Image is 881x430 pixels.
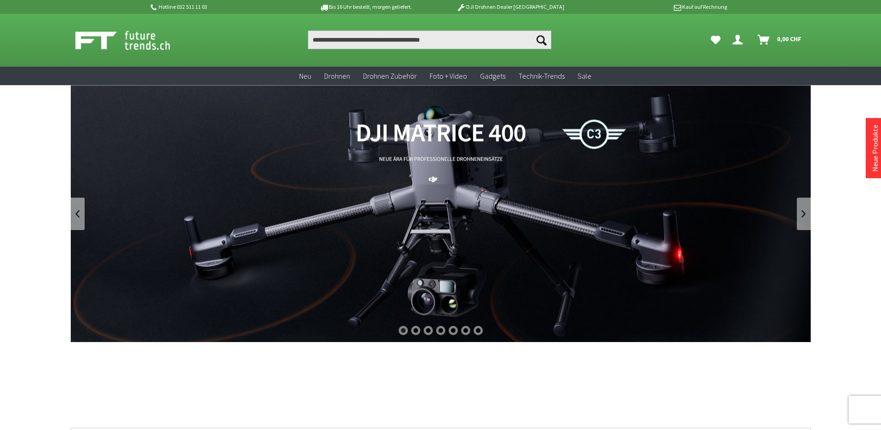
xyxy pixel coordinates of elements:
a: Meine Favoriten [706,31,725,49]
div: 2 [411,326,420,335]
div: 7 [474,326,483,335]
a: Drohnen Zubehör [357,67,423,86]
button: Suchen [532,31,551,49]
a: Neu [293,67,318,86]
div: 3 [424,326,433,335]
span: 0,00 CHF [777,31,801,46]
a: Technik-Trends [512,67,571,86]
input: Produkt, Marke, Kategorie, EAN, Artikelnummer… [308,31,551,49]
span: Gadgets [480,71,505,81]
p: Hotline 032 511 11 03 [149,1,294,12]
a: Warenkorb [754,31,806,49]
a: Foto + Video [423,67,474,86]
div: 6 [461,326,470,335]
span: Neu [299,71,311,81]
a: Dein Konto [729,31,750,49]
a: Sale [571,67,598,86]
p: Kauf auf Rechnung [583,1,727,12]
p: DJI Drohnen Dealer [GEOGRAPHIC_DATA] [438,1,582,12]
p: Bis 16 Uhr bestellt, morgen geliefert. [294,1,438,12]
div: 1 [399,326,408,335]
div: 4 [436,326,445,335]
span: Sale [578,71,591,81]
div: 5 [449,326,458,335]
img: Shop Futuretrends - zur Startseite wechseln [75,29,191,52]
span: Technik-Trends [518,71,565,81]
a: Drohnen [318,67,357,86]
span: Foto + Video [430,71,467,81]
span: Drohnen Zubehör [363,71,417,81]
span: Drohnen [324,71,350,81]
a: Gadgets [474,67,512,86]
a: Neue Produkte [870,125,880,172]
a: DJI Matrice 400 [71,85,811,342]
